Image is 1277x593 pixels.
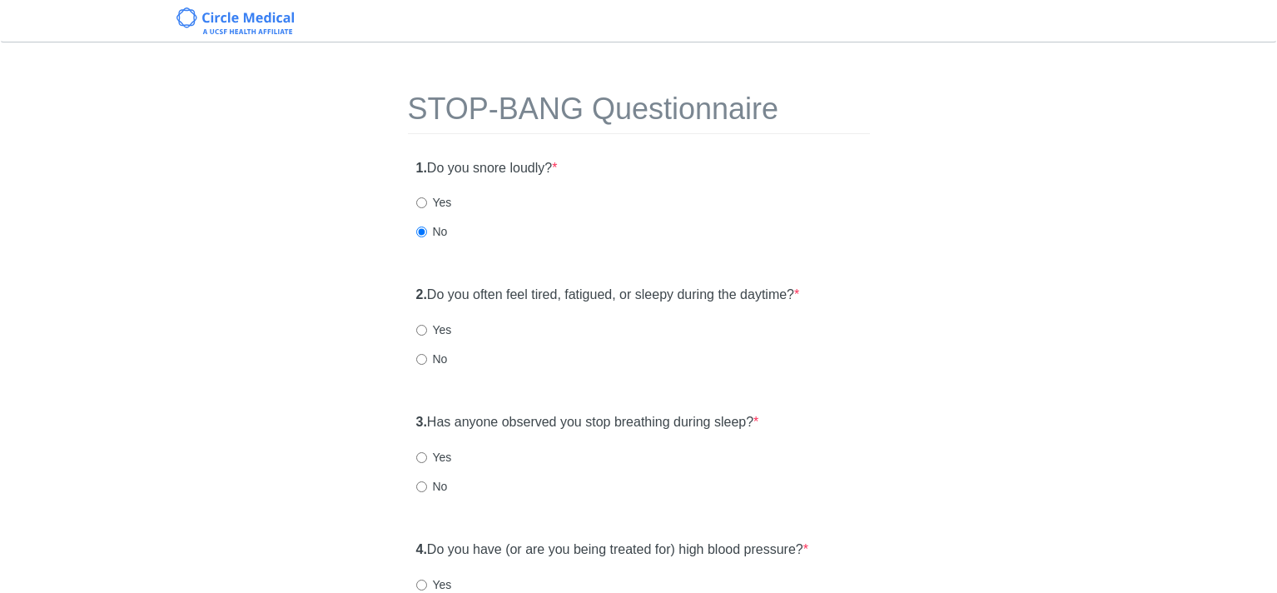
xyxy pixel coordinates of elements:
[416,415,427,429] strong: 3.
[416,576,452,593] label: Yes
[416,321,452,338] label: Yes
[176,7,294,34] img: Circle Medical Logo
[416,580,427,591] input: Yes
[416,223,448,240] label: No
[416,194,452,211] label: Yes
[416,325,427,336] input: Yes
[416,351,448,367] label: No
[408,92,870,134] h1: STOP-BANG Questionnaire
[416,413,759,432] label: Has anyone observed you stop breathing during sleep?
[416,227,427,237] input: No
[416,197,427,208] input: Yes
[416,542,427,556] strong: 4.
[416,286,800,305] label: Do you often feel tired, fatigued, or sleepy during the daytime?
[416,481,427,492] input: No
[416,478,448,495] label: No
[416,161,427,175] strong: 1.
[416,449,452,466] label: Yes
[416,452,427,463] input: Yes
[416,541,808,560] label: Do you have (or are you being treated for) high blood pressure?
[416,287,427,301] strong: 2.
[416,354,427,365] input: No
[416,159,558,178] label: Do you snore loudly?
